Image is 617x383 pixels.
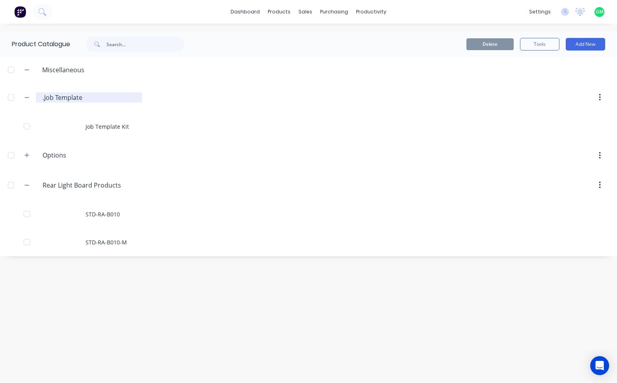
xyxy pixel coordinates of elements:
div: Open Intercom Messenger [590,356,609,375]
button: Tools [520,38,559,51]
div: settings [525,6,555,18]
div: products [264,6,295,18]
button: Delete [466,38,514,50]
div: purchasing [316,6,352,18]
input: Enter category name [43,150,136,160]
div: sales [295,6,316,18]
div: productivity [352,6,390,18]
input: Search... [106,36,185,52]
img: Factory [14,6,26,18]
input: Enter category name [43,93,136,102]
input: Enter category name [43,180,136,190]
span: GM [596,8,604,15]
a: dashboard [227,6,264,18]
button: Add New [566,38,605,51]
div: Miscellaneous [36,65,91,75]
